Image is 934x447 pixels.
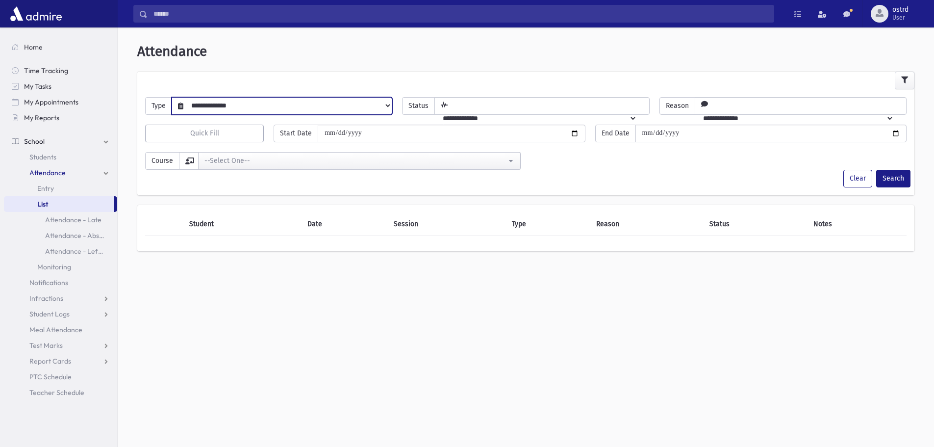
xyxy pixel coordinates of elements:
[4,306,117,322] a: Student Logs
[808,213,907,236] th: Notes
[4,94,117,110] a: My Appointments
[29,388,84,397] span: Teacher Schedule
[29,294,63,303] span: Infractions
[4,181,117,196] a: Entry
[37,184,54,193] span: Entry
[4,338,117,353] a: Test Marks
[659,97,695,115] span: Reason
[8,4,64,24] img: AdmirePro
[4,275,117,290] a: Notifications
[704,213,808,236] th: Status
[24,98,78,106] span: My Appointments
[24,43,43,52] span: Home
[24,66,68,75] span: Time Tracking
[29,278,68,287] span: Notifications
[4,149,117,165] a: Students
[148,5,774,23] input: Search
[29,310,70,318] span: Student Logs
[29,153,56,161] span: Students
[145,152,179,170] span: Course
[37,263,71,271] span: Monitoring
[183,213,302,236] th: Student
[29,168,66,177] span: Attendance
[4,353,117,369] a: Report Cards
[388,213,506,236] th: Session
[595,125,636,142] span: End Date
[29,357,71,366] span: Report Cards
[302,213,388,236] th: Date
[402,97,435,115] span: Status
[37,200,48,209] span: List
[4,385,117,400] a: Teacher Schedule
[24,137,45,146] span: School
[876,170,910,187] button: Search
[145,97,172,115] span: Type
[4,196,114,212] a: List
[4,322,117,338] a: Meal Attendance
[24,82,51,91] span: My Tasks
[29,341,63,350] span: Test Marks
[24,113,59,122] span: My Reports
[4,110,117,126] a: My Reports
[4,228,117,243] a: Attendance - Absent
[274,125,318,142] span: Start Date
[4,39,117,55] a: Home
[145,125,264,142] button: Quick Fill
[29,372,72,381] span: PTC Schedule
[4,243,117,259] a: Attendance - Left Early
[190,129,219,137] span: Quick Fill
[4,259,117,275] a: Monitoring
[4,79,117,94] a: My Tasks
[4,133,117,149] a: School
[29,325,82,334] span: Meal Attendance
[4,165,117,181] a: Attendance
[4,63,117,79] a: Time Tracking
[137,43,207,59] span: Attendance
[843,170,872,187] button: Clear
[198,152,521,170] button: --Select One--
[590,213,704,236] th: Reason
[506,213,591,236] th: Type
[892,14,909,22] span: User
[892,6,909,14] span: ostrd
[204,156,506,166] div: --Select One--
[4,212,117,228] a: Attendance - Late
[4,290,117,306] a: Infractions
[4,369,117,385] a: PTC Schedule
